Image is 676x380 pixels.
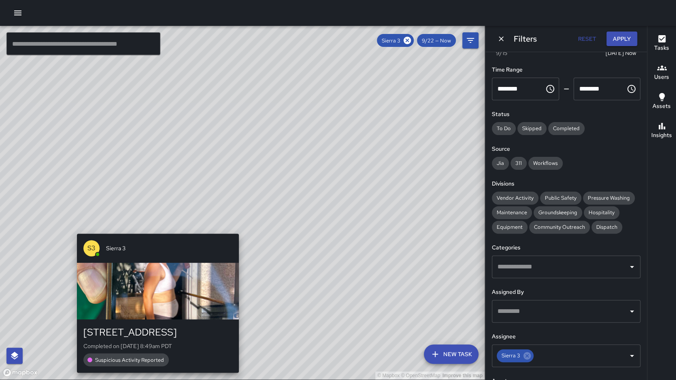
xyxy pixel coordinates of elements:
button: Assets [647,87,676,116]
div: Hospitality [584,206,619,219]
button: New Task [424,344,478,364]
button: Filters [462,32,478,49]
span: 9/22 — Now [417,37,456,44]
span: 311 [510,160,527,167]
p: S3 [87,243,96,253]
h6: Assets [653,102,671,111]
span: Vendor Activity [492,194,538,201]
span: Pressure Washing [583,194,635,201]
h6: Categories [492,243,640,252]
span: Maintenance [492,209,532,216]
h6: Divisions [492,179,640,188]
div: Groundskeeping [534,206,582,219]
button: Choose time, selected time is 12:00 AM [542,81,558,97]
button: Dismiss [495,33,507,45]
div: Vendor Activity [492,192,538,205]
span: 9/15 [496,49,507,57]
h6: Users [654,73,669,82]
h6: Insights [651,131,672,140]
h6: Tasks [654,44,669,53]
span: To Do [492,125,516,132]
span: Equipment [492,224,527,230]
button: Choose time, selected time is 11:59 PM [623,81,640,97]
span: [DATE] [606,49,624,57]
span: Jia [492,160,509,167]
div: Skipped [517,122,546,135]
div: [STREET_ADDRESS] [83,326,232,339]
div: Completed [548,122,585,135]
span: Community Outreach [529,224,590,230]
span: Public Safety [540,194,581,201]
div: Sierra 3 [377,34,414,47]
span: Workflows [528,160,563,167]
div: To Do [492,122,516,135]
span: Skipped [517,125,546,132]
h6: Assignee [492,332,640,341]
button: Open [626,350,638,361]
h6: Status [492,110,640,119]
div: Public Safety [540,192,581,205]
button: Users [647,58,676,87]
span: Hospitality [584,209,619,216]
div: Dispatch [591,221,622,234]
div: 311 [510,157,527,170]
h6: Source [492,145,640,154]
div: Equipment [492,221,527,234]
div: Maintenance [492,206,532,219]
button: Apply [606,32,637,46]
div: Workflows [528,157,563,170]
button: S3Sierra 3[STREET_ADDRESS]Completed on [DATE] 8:49am PDTSuspicious Activity Reported [77,234,239,373]
span: Dispatch [591,224,622,230]
h6: Time Range [492,65,640,74]
span: Sierra 3 [497,351,525,360]
h6: Assigned By [492,288,640,297]
div: Pressure Washing [583,192,635,205]
span: Sierra 3 [106,244,232,252]
button: Open [626,261,638,272]
button: Insights [647,116,676,146]
span: Completed [548,125,585,132]
span: Now [625,49,636,57]
h6: Filters [514,32,537,45]
p: Completed on [DATE] 8:49am PDT [83,342,232,350]
div: Jia [492,157,509,170]
div: Sierra 3 [497,349,534,362]
span: Groundskeeping [534,209,582,216]
div: Community Outreach [529,221,590,234]
button: Reset [574,32,600,46]
button: Tasks [647,29,676,58]
span: Suspicious Activity Reported [90,357,169,363]
span: Sierra 3 [377,37,405,44]
button: Open [626,306,638,317]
